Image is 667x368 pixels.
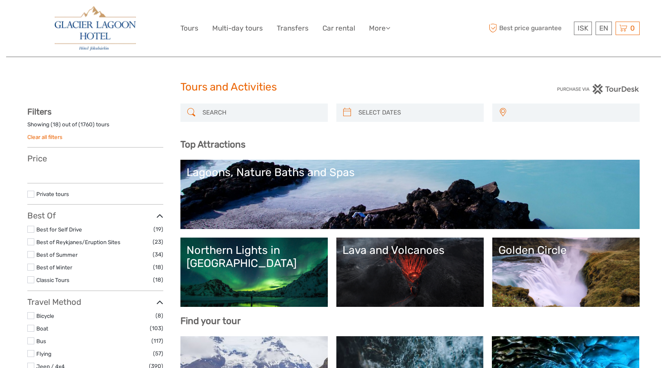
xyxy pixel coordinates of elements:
span: (18) [153,275,163,284]
a: Lagoons, Nature Baths and Spas [187,166,634,223]
input: SEARCH [199,106,324,120]
a: Lava and Volcanoes [342,244,478,301]
h3: Travel Method [27,297,163,307]
a: Tours [180,22,198,34]
a: Best for Self Drive [36,226,82,233]
span: (34) [153,250,163,259]
h3: Best Of [27,211,163,220]
a: Best of Summer [36,251,78,258]
span: (57) [153,349,163,358]
div: Lava and Volcanoes [342,244,478,257]
img: PurchaseViaTourDesk.png [557,84,640,94]
a: Transfers [277,22,309,34]
span: ISK [578,24,588,32]
div: Golden Circle [498,244,634,257]
div: Lagoons, Nature Baths and Spas [187,166,634,179]
b: Top Attractions [180,139,245,150]
strong: Filters [27,107,51,117]
label: 18 [53,121,59,128]
span: 0 [629,24,636,32]
span: (103) [150,324,163,333]
div: Northern Lights in [GEOGRAPHIC_DATA] [187,244,322,270]
a: Flying [36,350,51,357]
a: Boat [36,325,48,332]
span: (23) [153,237,163,247]
div: EN [596,22,612,35]
span: (8) [156,311,163,320]
h1: Tours and Activities [180,81,487,94]
h3: Price [27,154,163,163]
a: Classic Tours [36,277,69,283]
a: Private tours [36,191,69,197]
a: Golden Circle [498,244,634,301]
a: Best of Winter [36,264,72,271]
a: Bus [36,338,46,344]
a: Best of Reykjanes/Eruption Sites [36,239,120,245]
span: (18) [153,262,163,272]
a: More [369,22,390,34]
label: 1760 [80,121,93,128]
a: Multi-day tours [212,22,263,34]
a: Northern Lights in [GEOGRAPHIC_DATA] [187,244,322,301]
span: (19) [153,225,163,234]
a: Bicycle [36,313,54,319]
div: Showing ( ) out of ( ) tours [27,121,163,133]
a: Clear all filters [27,134,62,140]
img: 2790-86ba44ba-e5e5-4a53-8ab7-28051417b7bc_logo_big.jpg [55,6,136,51]
span: Best price guarantee [487,22,572,35]
a: Car rental [322,22,355,34]
span: (117) [151,336,163,346]
input: SELECT DATES [355,106,480,120]
b: Find your tour [180,315,241,326]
